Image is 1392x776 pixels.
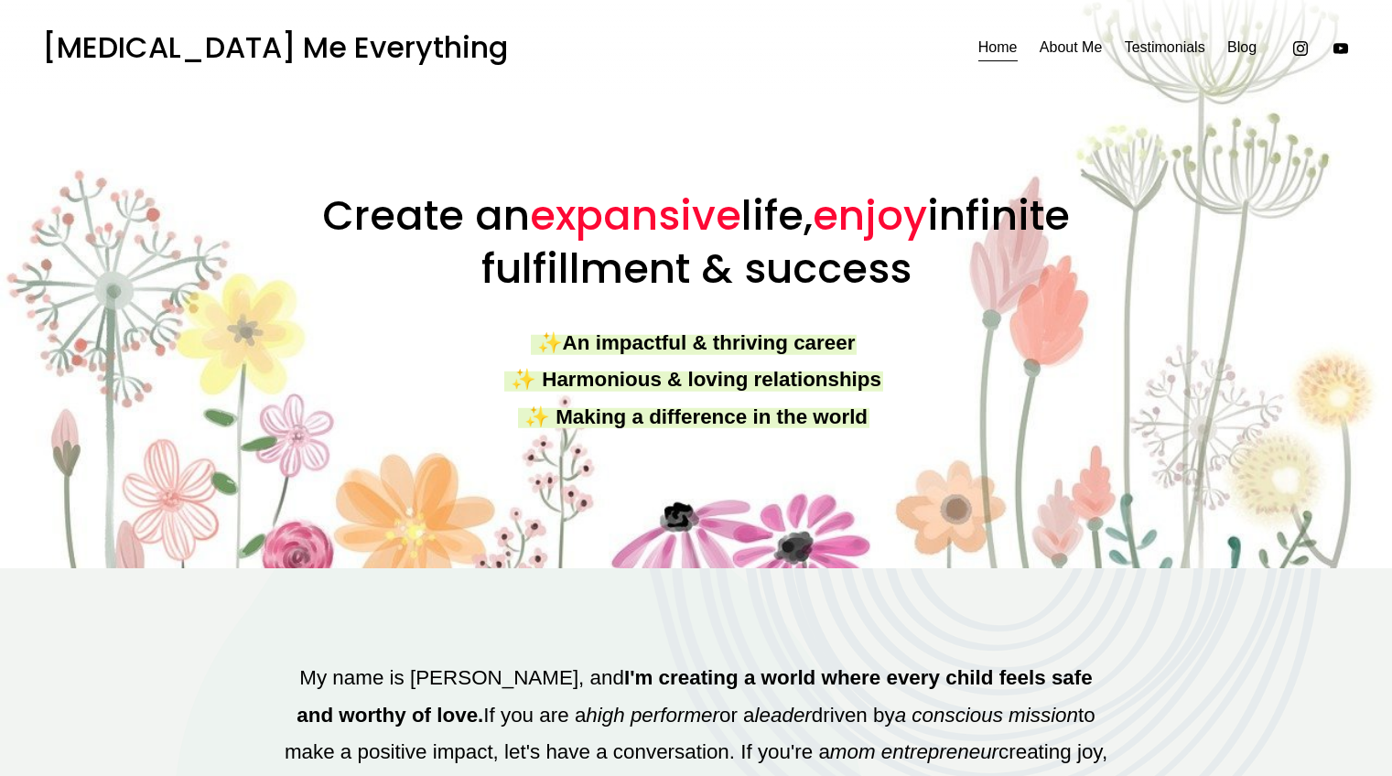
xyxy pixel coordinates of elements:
a: Home [978,34,1018,63]
strong: ✨ Making a difference in the world [524,405,868,428]
a: Instagram [1291,39,1310,58]
span: enjoy [813,187,927,244]
span: infinite fulfillment & success [481,187,1082,297]
a: [MEDICAL_DATA] Me Everything [42,27,508,68]
a: About Me [1040,34,1102,63]
strong: I'm creating a world where every child feels safe and worthy of love. [297,666,1098,726]
a: Testimonials [1125,34,1205,63]
em: mom entrepreneur [830,740,998,763]
em: a conscious mission [895,704,1078,727]
a: Blog [1227,34,1257,63]
a: YouTube [1332,39,1350,58]
strong: ✨An impactful & thriving career ✨ Harmonious & loving relationships [511,331,881,391]
span: life, [741,187,813,244]
span: expansive [530,187,741,244]
span: Create an [322,187,530,244]
em: high performer [586,704,719,727]
em: leader [755,704,812,727]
